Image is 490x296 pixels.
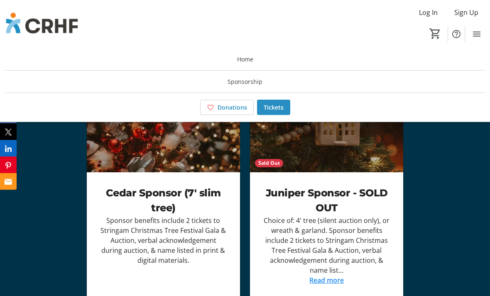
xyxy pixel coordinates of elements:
[237,55,253,64] span: Home
[257,100,290,115] a: Tickets
[454,7,478,17] span: Sign Up
[448,26,465,42] button: Help
[228,77,262,86] span: Sponsorship
[100,215,227,265] div: Sponsor benefits include 2 tickets to Stringam Christmas Tree Festival Gala & Auction, verbal ack...
[200,100,254,115] a: Donations
[5,71,485,93] a: Sponsorship
[87,86,240,172] img: Cedar Sponsor (7' slim tree)
[412,6,444,19] button: Log In
[263,215,390,275] div: Choice of: 4' tree (silent auction only), or wreath & garland. Sponsor benefits include 2 tickets...
[250,86,403,172] img: Juniper Sponsor - SOLD OUT
[5,3,79,45] img: Chinook Regional Hospital Foundation's Logo
[428,26,443,41] button: Cart
[255,159,283,167] div: Sold Out
[264,103,284,112] span: Tickets
[419,7,438,17] span: Log In
[448,6,485,19] button: Sign Up
[309,276,344,285] a: Read more
[263,186,390,215] div: Juniper Sponsor - SOLD OUT
[5,48,485,70] a: Home
[468,26,485,42] button: Menu
[218,103,247,112] span: Donations
[100,186,227,215] div: Cedar Sponsor (7' slim tree)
